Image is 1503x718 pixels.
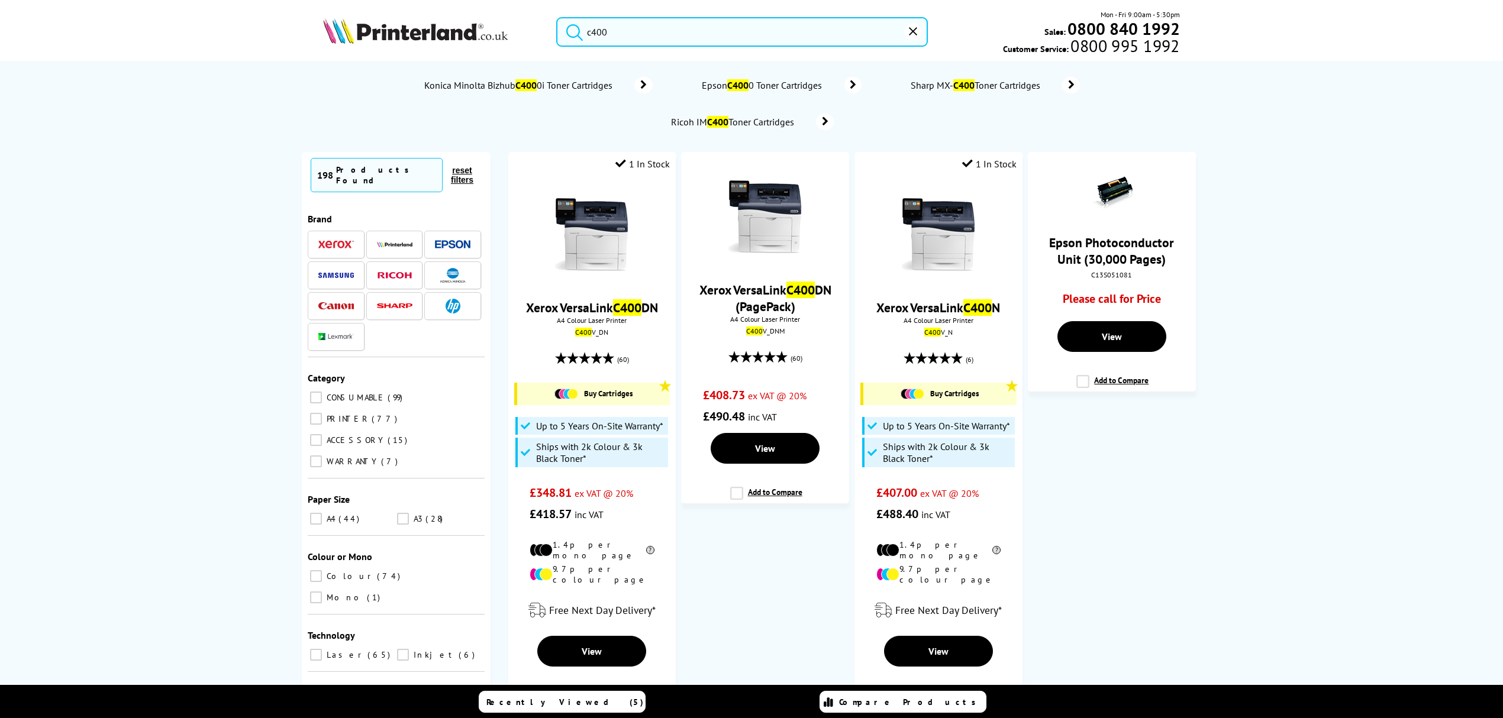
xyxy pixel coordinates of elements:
span: (60) [617,348,629,371]
mark: C400 [924,328,941,337]
span: Brand [308,213,332,225]
mark: C400 [707,116,728,128]
span: View [928,645,949,657]
img: Xerox-C400-Front1-Small.jpg [721,173,809,261]
mark: C400 [613,299,641,316]
span: Up to 5 Years On-Site Warranty* [536,420,663,432]
span: Free Next Day Delivery* [895,603,1002,617]
span: Sharp MX- Toner Cartridges [909,79,1044,91]
mark: C400 [953,79,975,91]
img: Epson [435,240,470,249]
span: Compare Products [839,697,982,707]
img: Cartridges [901,389,924,399]
span: 65 [367,649,393,660]
button: reset filters [443,165,482,185]
span: 99 [388,392,405,403]
span: inc VAT [921,509,950,520]
div: Products Found [336,164,436,186]
div: modal_delivery [860,594,1016,627]
a: Printerland Logo [323,18,541,46]
span: Customer Service: [1003,40,1179,54]
span: Konica Minolta Bizhub 0i Toner Cartridges [423,79,617,91]
mark: C400 [786,282,815,298]
span: CONSUMABLE [324,392,386,403]
li: 1.4p per mono page [530,539,654,561]
span: Ricoh IM Toner Cartridges [669,116,798,128]
span: Buy Cartridges [584,389,633,399]
a: 0800 840 1992 [1066,23,1180,34]
span: Technology [308,629,355,641]
span: Inkjet [411,649,457,660]
div: C13S051081 [1037,270,1186,279]
span: Recently Viewed (5) [486,697,644,707]
span: Ships with 2k Colour & 3k Black Toner* [883,441,1012,464]
div: modal_delivery [514,594,670,627]
span: Paper Size [308,493,350,505]
span: £408.73 [703,387,745,403]
img: Xerox-C400-Front1-Small.jpg [894,190,983,279]
input: Inkjet 6 [397,649,409,661]
span: ex VAT @ 20% [920,487,979,499]
li: 1.4p per mono page [876,539,1001,561]
span: WARRANTY [324,456,380,467]
span: 15 [388,435,410,445]
span: Ships with 2k Colour & 3k Black Toner* [536,441,665,464]
div: 1 In Stock [615,158,670,170]
span: Laser [324,649,366,660]
span: 7 [381,456,401,467]
span: inc VAT [748,411,777,423]
a: Xerox VersaLinkC400N [876,299,1000,316]
span: Colour [324,571,376,581]
img: Sharp [377,303,412,309]
mark: C400 [575,328,592,337]
img: Xerox [318,240,354,248]
img: Printerland [377,241,412,247]
span: inc VAT [575,509,604,520]
span: 44 [338,513,362,524]
input: WARRANTY 7 [310,455,322,467]
span: Epson 0 Toner Cartridges [700,79,827,91]
img: Ricoh [377,272,412,279]
span: A4 Colour Laser Printer [687,315,843,324]
span: (60) [791,347,802,370]
a: View [537,636,646,667]
input: A3 28 [397,513,409,525]
mark: C400 [963,299,992,316]
span: A4 Colour Laser Printer [514,316,670,325]
span: ACCESSORY [324,435,386,445]
input: Laser 65 [310,649,322,661]
img: Xerox-C400-Front1-Small.jpg [547,190,636,279]
span: £348.81 [530,485,572,500]
a: Ricoh IMC400Toner Cartridges [669,114,834,130]
input: Sear [556,17,928,47]
label: Add to Compare [1076,375,1149,397]
span: 198 [317,169,333,181]
input: Mono 1 [310,591,322,603]
mark: C400 [727,79,749,91]
span: Mono [324,592,366,603]
span: A4 Colour Laser Printer [860,316,1016,325]
b: 0800 840 1992 [1067,18,1180,40]
span: View [1102,331,1122,342]
a: View [1057,321,1166,352]
div: V_DN [517,328,667,337]
span: ex VAT @ 20% [575,487,633,499]
img: Epson-C4000-PC-Unit-Small.gif [1091,173,1133,214]
mark: C400 [746,326,763,335]
span: View [755,442,775,454]
img: Cartridges [554,389,578,399]
img: Printerland Logo [323,18,508,44]
a: Recently Viewed (5) [479,691,646,713]
a: View [711,433,820,464]
span: £407.00 [876,485,917,500]
span: Buy Cartridges [930,389,979,399]
span: Colour or Mono [308,551,372,562]
a: Xerox VersaLinkC400DN [526,299,658,316]
span: Up to 5 Years On-Site Warranty* [883,420,1010,432]
img: Lexmark [318,333,354,340]
span: 0800 995 1992 [1069,40,1179,51]
a: Xerox VersaLinkC400DN (PagePack) [699,282,831,315]
span: Free Next Day Delivery* [549,603,656,617]
label: Add to Compare [730,487,802,509]
a: EpsonC4000 Toner Cartridges [700,77,862,93]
